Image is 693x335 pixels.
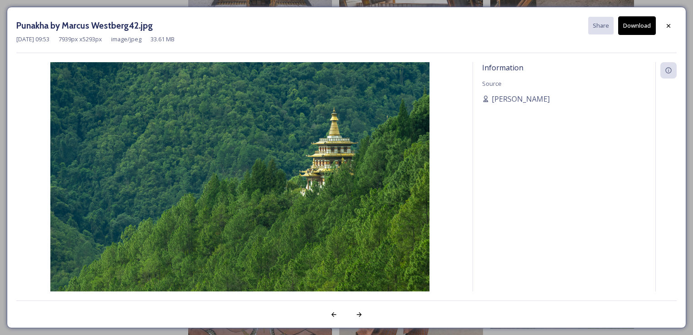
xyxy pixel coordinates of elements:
img: Punakha%20by%20Marcus%20Westberg42.jpg [16,62,464,315]
button: Share [588,17,614,34]
span: [PERSON_NAME] [492,94,550,104]
h3: Punakha by Marcus Westberg42.jpg [16,19,153,32]
span: [DATE] 09:53 [16,35,49,44]
span: 7939 px x 5293 px [59,35,102,44]
span: image/jpeg [111,35,142,44]
span: Source [482,79,502,88]
span: Information [482,63,523,73]
span: 33.61 MB [151,35,175,44]
button: Download [618,16,656,35]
